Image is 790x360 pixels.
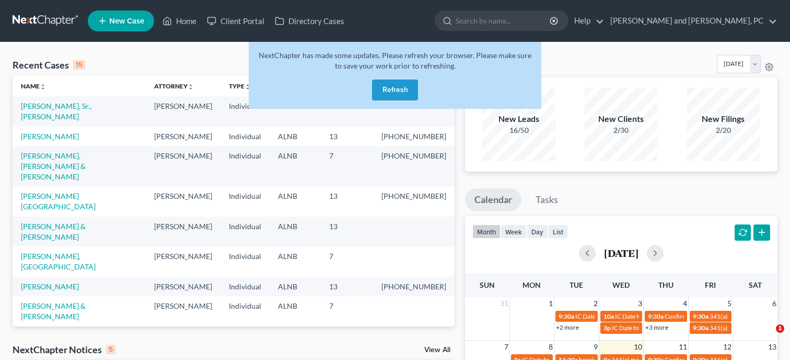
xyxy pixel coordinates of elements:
td: Individual [220,246,270,276]
a: Help [569,12,604,30]
td: 13 [321,277,373,296]
a: [PERSON_NAME] [21,132,79,141]
div: 2/30 [585,125,658,136]
td: ALNB [270,277,321,296]
div: 5 [106,345,115,354]
td: 7 [321,246,373,276]
td: Individual [220,146,270,186]
td: 13 [321,327,373,356]
span: 9 [592,341,599,353]
td: 7 [321,146,373,186]
iframe: Intercom live chat [754,324,780,350]
i: unfold_more [188,84,194,90]
td: Individual [220,127,270,146]
td: [PHONE_NUMBER] [373,146,455,186]
td: 13 [321,127,373,146]
a: [PERSON_NAME], [GEOGRAPHIC_DATA] [21,252,96,271]
span: Tue [570,280,583,289]
a: [PERSON_NAME], [PERSON_NAME] & [PERSON_NAME] [21,151,86,181]
div: New Leads [482,113,555,125]
span: 10a [603,312,614,320]
span: 8 [548,341,554,353]
span: 9:30a [559,312,574,320]
span: Sun [480,280,495,289]
span: 9:30a [648,312,664,320]
span: New Case [109,17,144,25]
a: Client Portal [202,12,270,30]
a: Nameunfold_more [21,82,46,90]
span: IC Date for [PERSON_NAME] [615,312,695,320]
span: Sat [749,280,762,289]
span: 12 [722,341,733,353]
td: Individual [220,277,270,296]
div: 16/50 [482,125,555,136]
td: Individual [220,217,270,246]
span: IC Date for [PERSON_NAME] [612,324,692,332]
div: NextChapter Notices [13,343,115,356]
a: [PERSON_NAME] [21,282,79,291]
a: View All [424,346,450,354]
div: 15 [73,60,85,70]
span: 11 [678,341,688,353]
td: ALNB [270,127,321,146]
td: [PERSON_NAME] [146,246,220,276]
td: Individual [220,187,270,217]
div: New Clients [585,113,658,125]
i: unfold_more [245,84,251,90]
span: 4 [682,297,688,310]
td: [PERSON_NAME] [146,146,220,186]
a: [PERSON_NAME] & [PERSON_NAME] [21,301,86,321]
a: +3 more [645,323,668,331]
button: month [472,224,501,239]
div: New Filings [687,113,760,125]
td: ALNB [270,327,321,356]
td: Individual [220,296,270,326]
span: IC Date for [PERSON_NAME] [575,312,655,320]
td: ALNB [270,246,321,276]
button: day [527,224,548,239]
span: 3 [637,297,643,310]
i: unfold_more [40,84,46,90]
h2: [DATE] [604,248,638,258]
span: Thu [658,280,673,289]
a: Tasks [526,188,567,211]
button: Refresh [372,80,418,100]
td: ALNB [270,146,321,186]
td: [PERSON_NAME] [146,187,220,217]
td: Individual [220,96,270,126]
td: [PERSON_NAME] [146,96,220,126]
td: [PHONE_NUMBER] [373,277,455,296]
div: 2/20 [687,125,760,136]
td: ALNB [270,296,321,326]
td: Individual [220,327,270,356]
td: ALNB [270,187,321,217]
span: NextChapter has made some updates. Please refresh your browser. Please make sure to save your wor... [259,51,531,70]
span: 1 [776,324,784,333]
td: 13 [321,217,373,246]
a: [PERSON_NAME][GEOGRAPHIC_DATA] [21,192,96,211]
td: 7 [321,296,373,326]
span: 31 [499,297,509,310]
td: [PHONE_NUMBER] [373,187,455,217]
span: Fri [705,280,716,289]
button: week [501,224,527,239]
span: 3p [603,324,611,332]
td: [PERSON_NAME] [146,296,220,326]
span: 2 [592,297,599,310]
td: ALNB [270,217,321,246]
a: [PERSON_NAME] & [PERSON_NAME] [21,222,86,241]
span: Confirmation hearing for [PERSON_NAME] [665,312,783,320]
a: Calendar [465,188,521,211]
td: [PHONE_NUMBER] [373,127,455,146]
span: 9:30a [693,324,708,332]
a: [PERSON_NAME] and [PERSON_NAME], PC [605,12,777,30]
span: Wed [612,280,630,289]
span: Mon [522,280,541,289]
td: [PERSON_NAME] [146,217,220,246]
span: 9:30a [693,312,708,320]
td: [PERSON_NAME] [146,277,220,296]
td: [PERSON_NAME] [146,127,220,146]
a: Directory Cases [270,12,350,30]
span: 6 [771,297,777,310]
span: 5 [726,297,733,310]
